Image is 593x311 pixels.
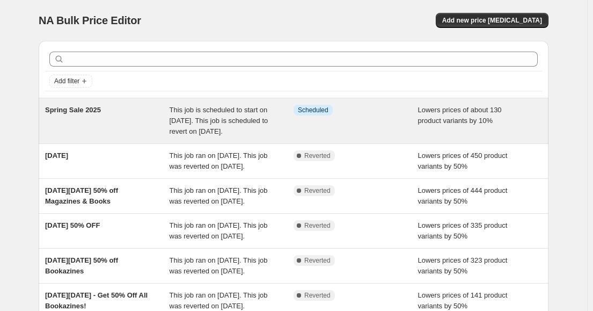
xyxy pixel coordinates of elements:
span: This job ran on [DATE]. This job was reverted on [DATE]. [170,186,268,205]
span: [DATE][DATE] 50% off Bookazines [45,256,118,275]
button: Add filter [49,75,92,88]
span: [DATE][DATE] - Get 50% Off All Bookazines! [45,291,148,310]
span: Lowers prices of 450 product variants by 50% [418,151,508,170]
span: Lowers prices of about 130 product variants by 10% [418,106,502,125]
span: This job ran on [DATE]. This job was reverted on [DATE]. [170,291,268,310]
span: Lowers prices of 323 product variants by 50% [418,256,508,275]
span: Add filter [54,77,79,85]
span: This job ran on [DATE]. This job was reverted on [DATE]. [170,256,268,275]
span: Reverted [304,291,331,300]
span: Lowers prices of 335 product variants by 50% [418,221,508,240]
span: Lowers prices of 141 product variants by 50% [418,291,508,310]
button: Add new price [MEDICAL_DATA] [436,13,548,28]
span: Spring Sale 2025 [45,106,101,114]
span: This job is scheduled to start on [DATE]. This job is scheduled to revert on [DATE]. [170,106,268,135]
span: Add new price [MEDICAL_DATA] [442,16,542,25]
span: Reverted [304,221,331,230]
span: Reverted [304,186,331,195]
span: Scheduled [298,106,328,114]
span: Lowers prices of 444 product variants by 50% [418,186,508,205]
span: [DATE] [45,151,68,160]
span: This job ran on [DATE]. This job was reverted on [DATE]. [170,221,268,240]
span: Reverted [304,151,331,160]
span: [DATE][DATE] 50% off Magazines & Books [45,186,118,205]
span: This job ran on [DATE]. This job was reverted on [DATE]. [170,151,268,170]
span: [DATE] 50% OFF [45,221,100,229]
span: NA Bulk Price Editor [39,15,141,26]
span: Reverted [304,256,331,265]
